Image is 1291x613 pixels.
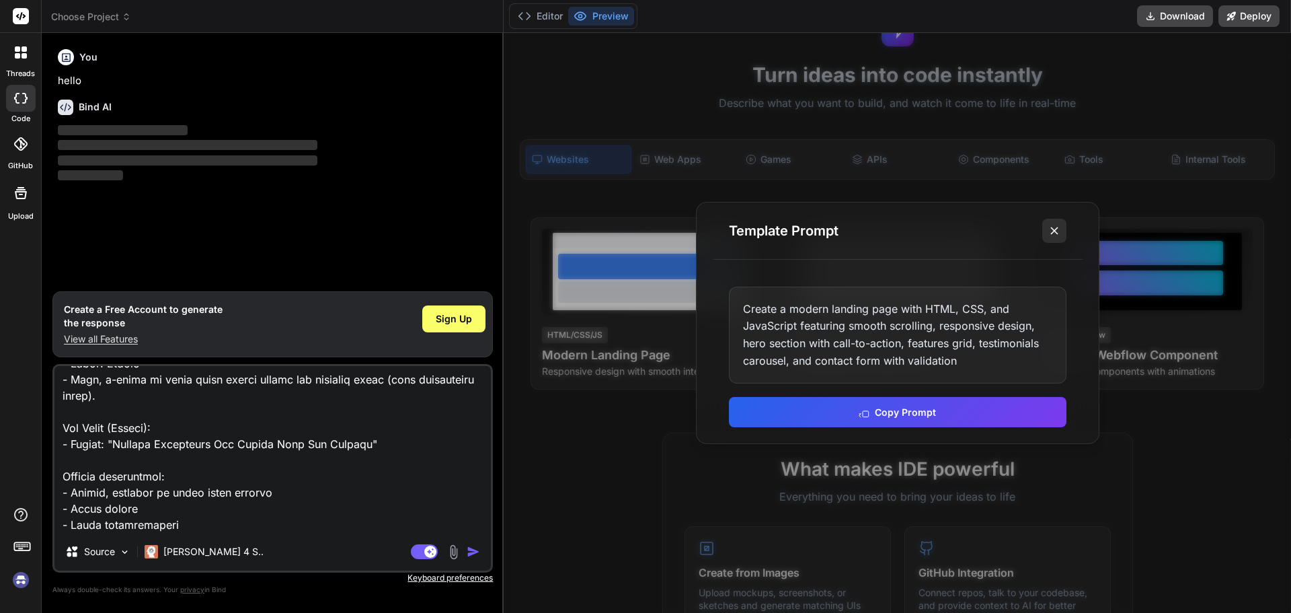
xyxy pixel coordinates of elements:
span: ‌ [58,125,188,135]
label: threads [6,68,35,79]
label: Upload [8,211,34,222]
p: Source [84,545,115,558]
textarea: Loremi, dolor si ametc adipis eli seddoei temp inc utlabo etdolor. Magn aliq enimadm Veniam quisn... [54,366,491,533]
button: Editor [512,7,568,26]
img: Claude 4 Sonnet [145,545,158,558]
img: attachment [446,544,461,560]
p: [PERSON_NAME] 4 S.. [163,545,264,558]
p: Always double-check its answers. Your in Bind [52,583,493,596]
label: GitHub [8,160,33,172]
div: Create a modern landing page with HTML, CSS, and JavaScript featuring smooth scrolling, responsiv... [729,287,1066,384]
span: privacy [180,585,204,593]
button: Preview [568,7,634,26]
img: signin [9,569,32,591]
button: Download [1137,5,1213,27]
p: Keyboard preferences [52,573,493,583]
button: Deploy [1218,5,1280,27]
button: Copy Prompt [729,397,1066,427]
span: Choose Project [51,10,131,24]
h6: You [79,50,97,64]
h6: Bind AI [79,100,112,114]
span: ‌ [58,140,317,150]
p: hello [58,73,490,89]
span: Sign Up [436,312,472,326]
p: View all Features [64,332,223,346]
span: ‌ [58,170,123,180]
img: icon [467,545,480,558]
h3: Template Prompt [729,221,838,240]
span: ‌ [58,155,317,166]
label: code [11,113,30,124]
img: Pick Models [119,546,130,558]
h1: Create a Free Account to generate the response [64,303,223,330]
